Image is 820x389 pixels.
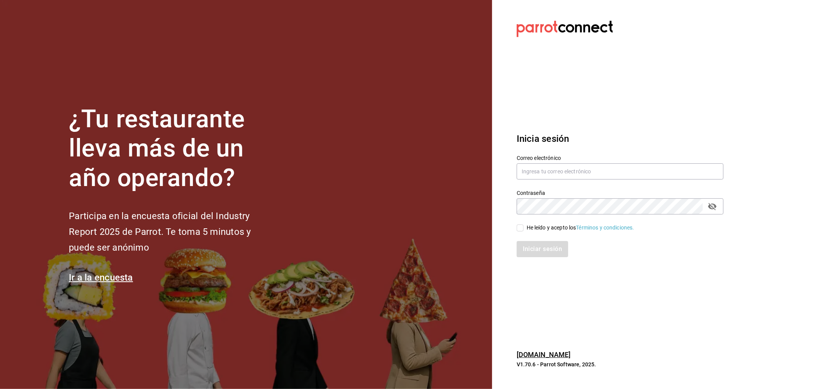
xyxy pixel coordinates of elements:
h2: Participa en la encuesta oficial del Industry Report 2025 de Parrot. Te toma 5 minutos y puede se... [69,208,276,255]
a: Términos y condiciones. [576,224,634,231]
p: V1.70.6 - Parrot Software, 2025. [517,361,724,368]
h1: ¿Tu restaurante lleva más de un año operando? [69,105,276,193]
a: Ir a la encuesta [69,272,133,283]
h3: Inicia sesión [517,132,724,146]
label: Contraseña [517,190,724,196]
label: Correo electrónico [517,155,724,161]
button: passwordField [706,200,719,213]
a: [DOMAIN_NAME] [517,351,571,359]
div: He leído y acepto los [527,224,634,232]
input: Ingresa tu correo electrónico [517,163,724,180]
